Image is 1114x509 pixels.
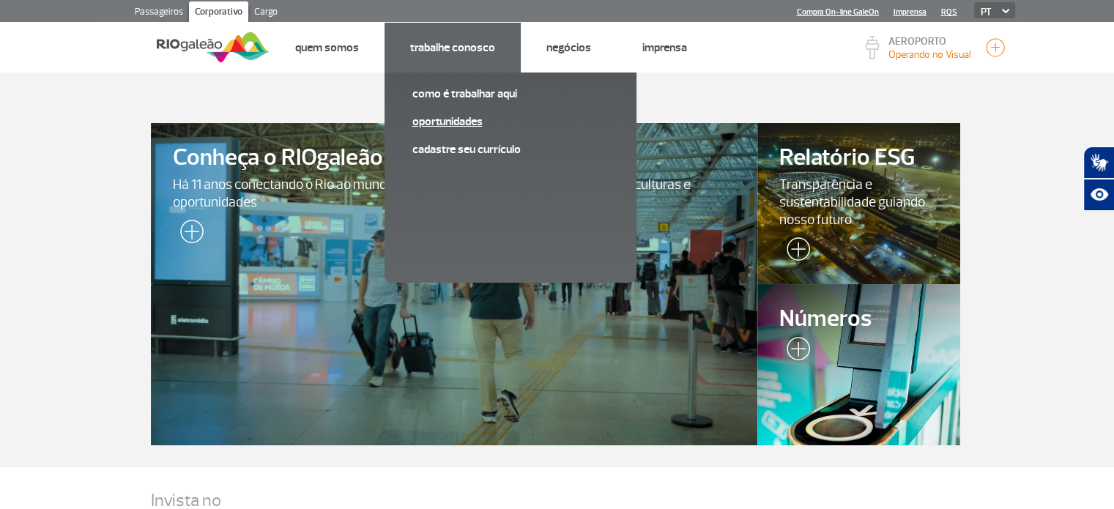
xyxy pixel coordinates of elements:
a: Números [757,284,959,445]
a: Passageiros [129,1,189,25]
a: Imprensa [642,40,687,55]
button: Abrir tradutor de língua de sinais. [1083,146,1114,179]
p: Visibilidade de 10000m [888,47,971,62]
a: Cargo [248,1,283,25]
span: Há 11 anos conectando o Rio ao mundo e sendo a porta de entrada para pessoas, culturas e oportuni... [173,176,736,211]
button: Abrir recursos assistivos. [1083,179,1114,211]
a: RQS [941,7,957,17]
a: Conheça o RIOgaleãoHá 11 anos conectando o Rio ao mundo e sendo a porta de entrada para pessoas, ... [151,123,758,445]
p: AEROPORTO [888,37,971,47]
a: Oportunidades [412,114,609,130]
a: Cadastre seu currículo [412,141,609,157]
a: Compra On-line GaleOn [797,7,879,17]
span: Números [779,306,937,332]
a: Como é trabalhar aqui [412,86,609,102]
img: leia-mais [779,237,810,267]
span: Conheça o RIOgaleão [173,145,736,171]
div: Plugin de acessibilidade da Hand Talk. [1083,146,1114,211]
span: Transparência e sustentabilidade guiando nosso futuro [779,176,937,229]
img: leia-mais [173,220,204,249]
a: Quem Somos [295,40,359,55]
a: Negócios [546,40,591,55]
a: Relatório ESGTransparência e sustentabilidade guiando nosso futuro [757,123,959,284]
a: Trabalhe Conosco [410,40,495,55]
a: Imprensa [894,7,927,17]
span: Relatório ESG [779,145,937,171]
a: Corporativo [189,1,248,25]
img: leia-mais [779,337,810,366]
